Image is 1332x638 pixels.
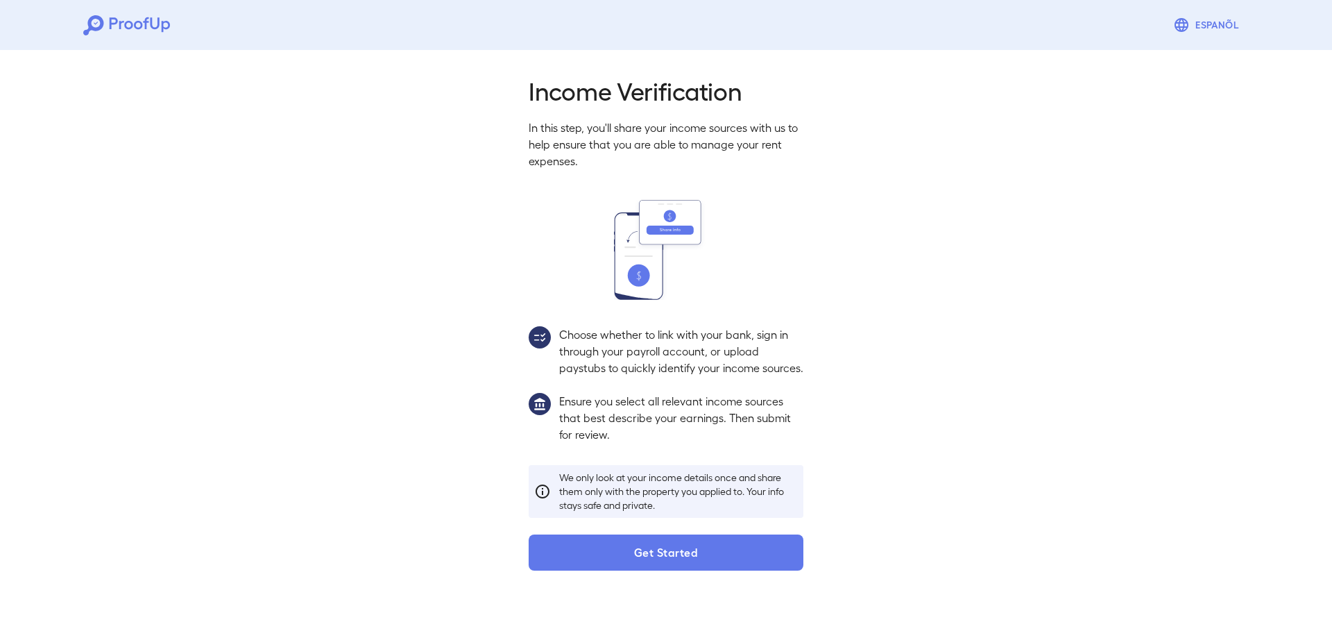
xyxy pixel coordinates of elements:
[529,326,551,349] img: group2.svg
[529,119,803,169] p: In this step, you'll share your income sources with us to help ensure that you are able to manage...
[559,393,803,443] p: Ensure you select all relevant income sources that best describe your earnings. Then submit for r...
[529,75,803,106] h2: Income Verification
[559,471,798,512] p: We only look at your income details once and share them only with the property you applied to. Yo...
[614,200,718,300] img: transfer_money.svg
[529,535,803,571] button: Get Started
[529,393,551,415] img: group1.svg
[559,326,803,376] p: Choose whether to link with your bank, sign in through your payroll account, or upload paystubs t...
[1168,11,1249,39] button: Espanõl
